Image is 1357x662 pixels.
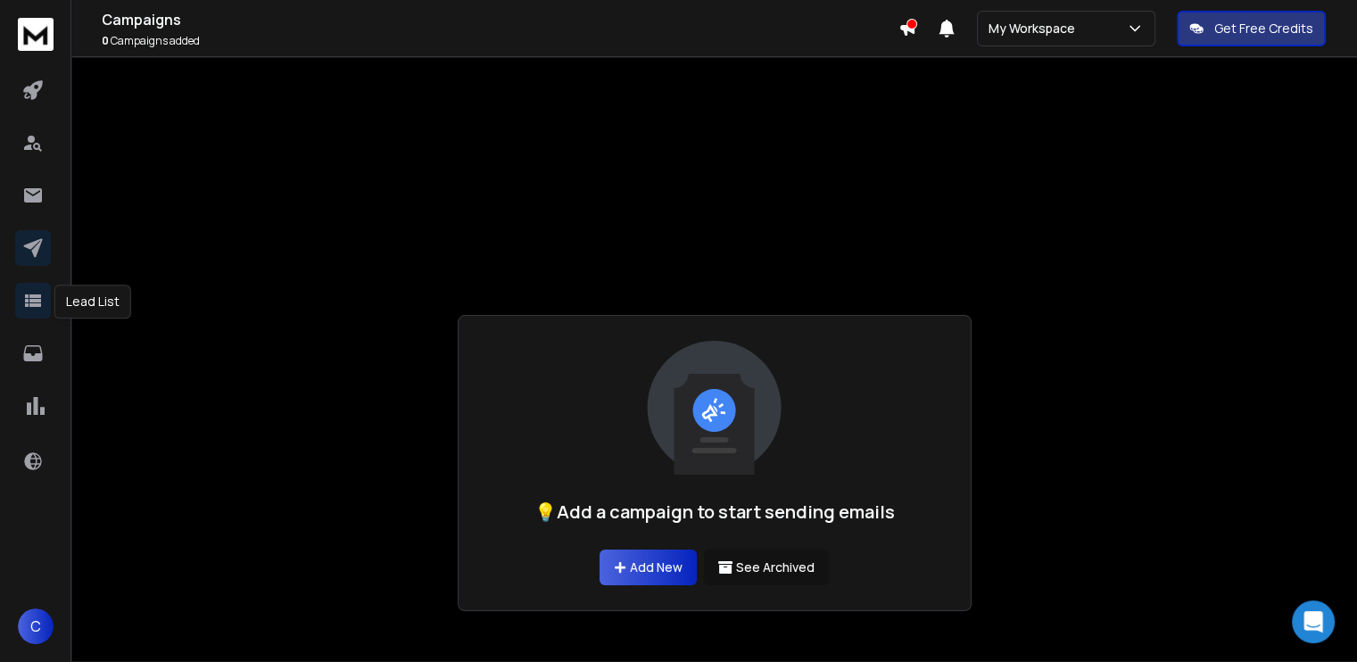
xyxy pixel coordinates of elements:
a: Add New [600,550,697,585]
img: logo [18,18,54,51]
button: C [18,608,54,644]
h1: Campaigns [102,9,898,30]
span: 0 [102,33,109,48]
p: Campaigns added [102,34,898,48]
button: See Archived [704,550,829,585]
button: Get Free Credits [1177,11,1326,46]
p: My Workspace [989,20,1082,37]
p: Get Free Credits [1214,20,1313,37]
div: Lead List [54,285,131,319]
div: Open Intercom Messenger [1292,600,1335,643]
h1: 💡Add a campaign to start sending emails [534,500,895,525]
